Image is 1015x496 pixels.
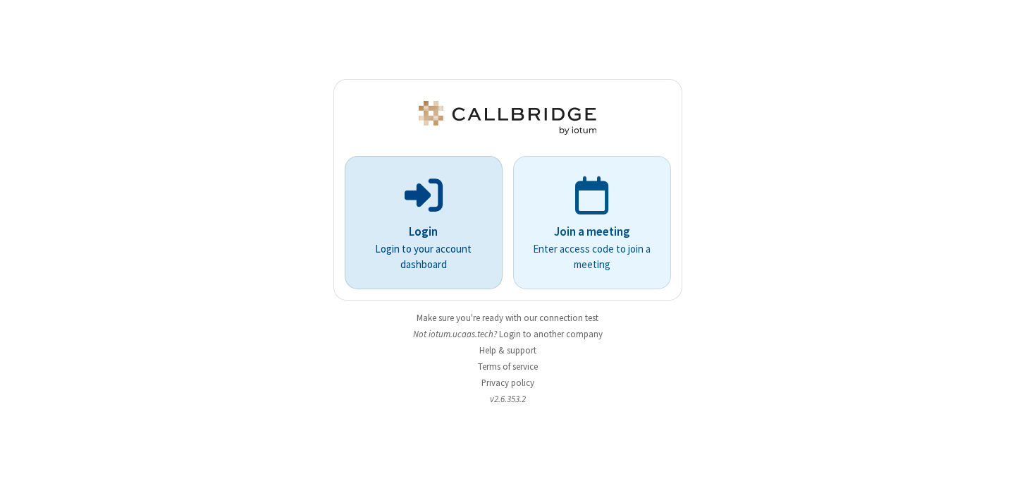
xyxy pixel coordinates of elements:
button: Login to another company [499,327,603,341]
p: Enter access code to join a meeting [533,241,651,273]
p: Login [364,223,483,241]
a: Privacy policy [481,377,534,389]
p: Join a meeting [533,223,651,241]
iframe: Chat [980,459,1004,486]
a: Help & support [479,344,536,356]
button: LoginLogin to your account dashboard [345,156,503,289]
img: iotum.​ucaas.​tech [416,101,599,135]
a: Join a meetingEnter access code to join a meeting [513,156,671,289]
p: Login to your account dashboard [364,241,483,273]
a: Terms of service [478,361,538,373]
li: v2.6.353.2 [333,392,682,406]
li: Not iotum.​ucaas.​tech? [333,327,682,341]
a: Make sure you're ready with our connection test [417,312,598,324]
